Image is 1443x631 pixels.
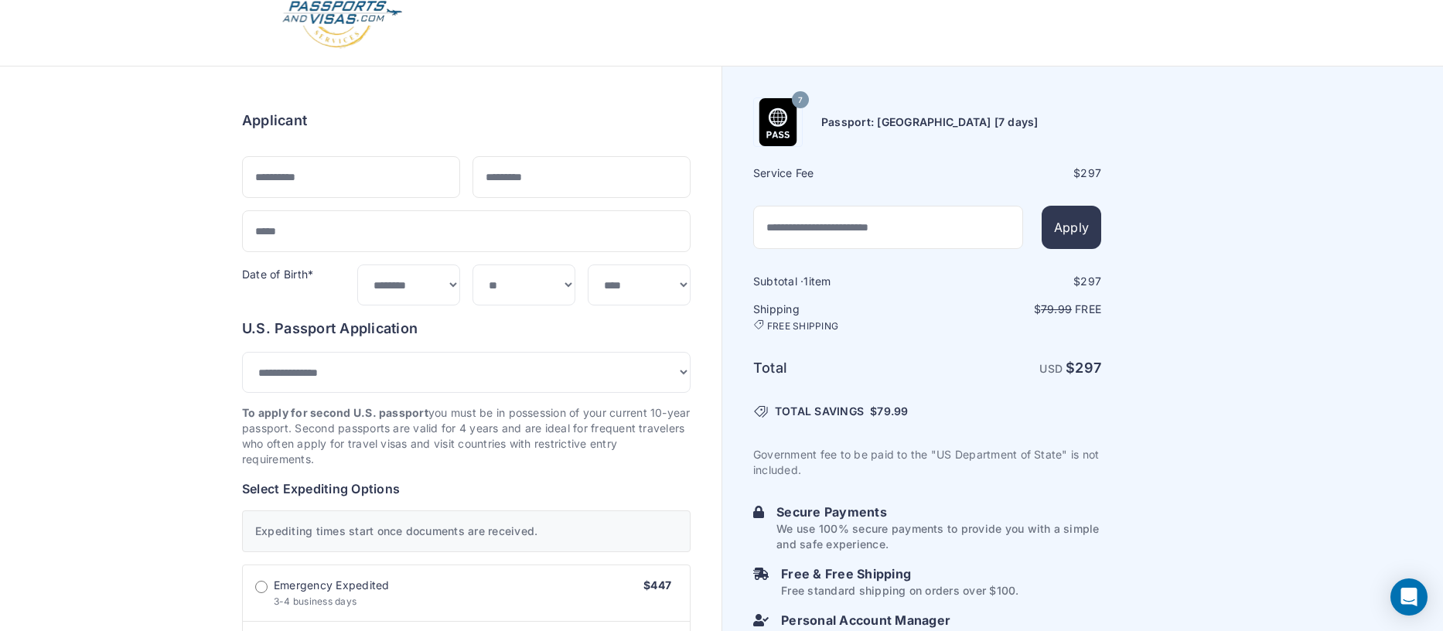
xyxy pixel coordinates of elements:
p: We use 100% secure payments to provide you with a simple and safe experience. [776,521,1101,552]
div: $ [929,274,1101,289]
span: 3-4 business days [274,595,356,607]
span: $447 [643,578,671,592]
button: Apply [1042,206,1101,249]
h6: Service Fee [753,165,926,181]
span: 79.99 [1041,302,1072,315]
p: Government fee to be paid to the "US Department of State" is not included. [753,447,1101,478]
div: $ [929,165,1101,181]
img: Product Name [754,98,802,146]
h6: Total [753,357,926,379]
span: 297 [1080,166,1101,179]
strong: To apply for second U.S. passport [242,406,428,419]
strong: $ [1066,360,1101,376]
p: you must be in possession of your current 10-year passport. Second passports are valid for 4 year... [242,405,691,467]
h6: U.S. Passport Application [242,318,691,339]
div: Expediting times start once documents are received. [242,510,691,552]
span: 297 [1080,275,1101,288]
h6: Applicant [242,110,307,131]
h6: Shipping [753,302,926,333]
h6: Select Expediting Options [242,479,691,498]
div: Open Intercom Messenger [1390,578,1428,616]
span: 1 [803,275,808,288]
span: 79.99 [877,404,908,418]
span: FREE SHIPPING [767,320,838,333]
span: 297 [1075,360,1101,376]
p: Free standard shipping on orders over $100. [781,583,1018,599]
label: Date of Birth* [242,268,313,281]
span: Emergency Expedited [274,578,390,593]
span: 7 [798,90,803,111]
span: $ [870,404,908,419]
h6: Secure Payments [776,503,1101,521]
p: $ [929,302,1101,317]
h6: Subtotal · item [753,274,926,289]
h6: Passport: [GEOGRAPHIC_DATA] [7 days] [821,114,1039,130]
h6: Free & Free Shipping [781,564,1018,583]
span: USD [1039,362,1063,375]
h6: Personal Account Manager [781,611,1101,629]
span: TOTAL SAVINGS [775,404,864,419]
span: Free [1075,302,1101,315]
